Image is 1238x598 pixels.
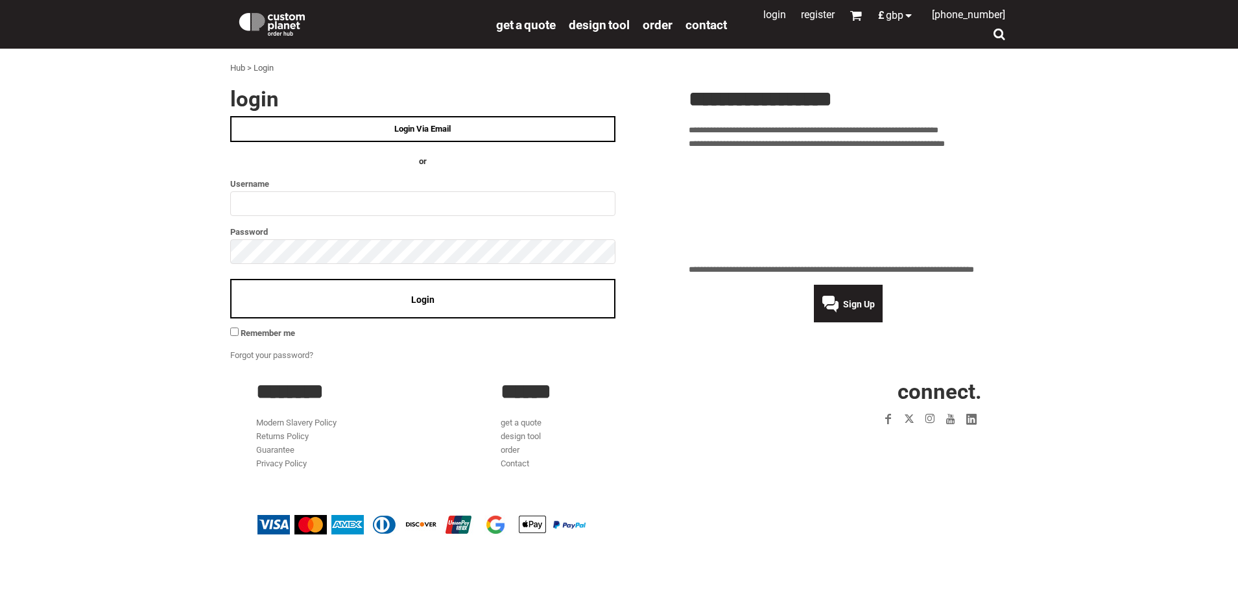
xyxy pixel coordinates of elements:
[230,350,313,360] a: Forgot your password?
[254,62,274,75] div: Login
[569,18,630,32] span: design tool
[331,515,364,534] img: American Express
[394,124,451,134] span: Login Via Email
[685,17,727,32] a: Contact
[745,381,982,402] h2: CONNECT.
[801,8,835,21] a: Register
[878,10,886,21] span: £
[230,116,615,142] a: Login Via Email
[405,515,438,534] img: Discover
[803,437,982,453] iframe: Customer reviews powered by Trustpilot
[496,17,556,32] a: get a quote
[501,459,529,468] a: Contact
[256,445,294,455] a: Guarantee
[257,515,290,534] img: Visa
[368,515,401,534] img: Diners Club
[501,445,519,455] a: order
[230,328,239,336] input: Remember me
[501,431,541,441] a: design tool
[247,62,252,75] div: >
[230,155,615,169] h4: OR
[256,418,337,427] a: Modern Slavery Policy
[501,418,542,427] a: get a quote
[643,17,673,32] a: order
[843,299,875,309] span: Sign Up
[256,431,309,441] a: Returns Policy
[230,224,615,239] label: Password
[643,18,673,32] span: order
[411,294,434,305] span: Login
[230,63,245,73] a: Hub
[685,18,727,32] span: Contact
[886,10,903,21] span: GBP
[294,515,327,534] img: Mastercard
[237,10,307,36] img: Custom Planet
[442,515,475,534] img: China UnionPay
[256,459,307,468] a: Privacy Policy
[516,515,549,534] img: Apple Pay
[553,521,586,529] img: PayPal
[230,88,615,110] h2: Login
[230,176,615,191] label: Username
[689,158,1008,256] iframe: Customer reviews powered by Trustpilot
[496,18,556,32] span: get a quote
[230,3,490,42] a: Custom Planet
[569,17,630,32] a: design tool
[932,8,1005,21] span: [PHONE_NUMBER]
[479,515,512,534] img: Google Pay
[241,328,295,338] span: Remember me
[763,8,786,21] a: Login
